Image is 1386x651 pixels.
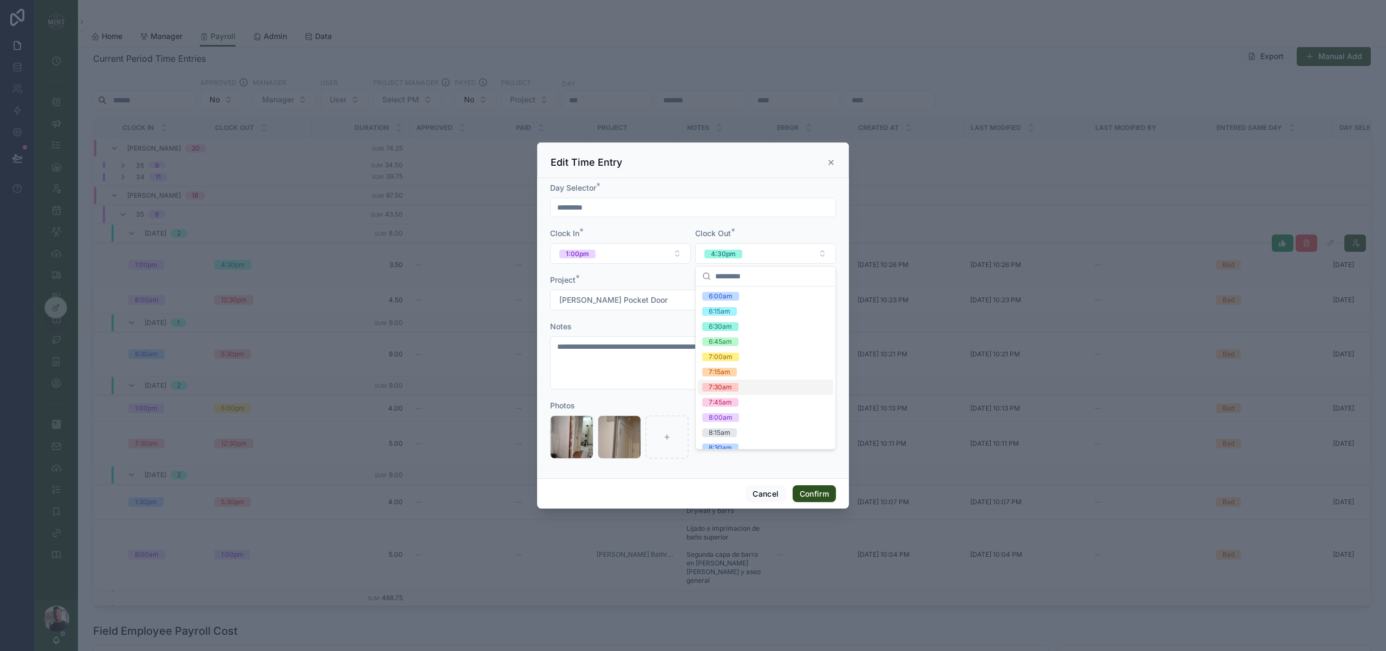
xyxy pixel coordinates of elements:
[550,229,579,238] span: Clock In
[695,243,836,264] button: Select Button
[566,250,589,258] div: 1:00pm
[550,183,596,192] span: Day Selector
[746,485,786,503] button: Cancel
[696,287,835,449] div: Suggestions
[709,353,733,361] div: 7:00am
[709,368,730,376] div: 7:15am
[709,292,733,301] div: 6:00am
[550,322,572,331] span: Notes
[709,322,732,331] div: 6:30am
[709,444,732,452] div: 8:30am
[550,290,836,310] button: Select Button
[709,428,730,437] div: 8:15am
[550,401,575,410] span: Photos
[550,243,691,264] button: Select Button
[551,156,622,169] h3: Edit Time Entry
[695,229,731,238] span: Clock Out
[559,295,668,305] span: [PERSON_NAME] Pocket Door
[711,250,736,258] div: 4:30pm
[709,383,732,392] div: 7:30am
[709,398,732,407] div: 7:45am
[709,413,733,422] div: 8:00am
[793,485,836,503] button: Confirm
[550,275,576,284] span: Project
[709,307,730,316] div: 6:15am
[709,337,732,346] div: 6:45am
